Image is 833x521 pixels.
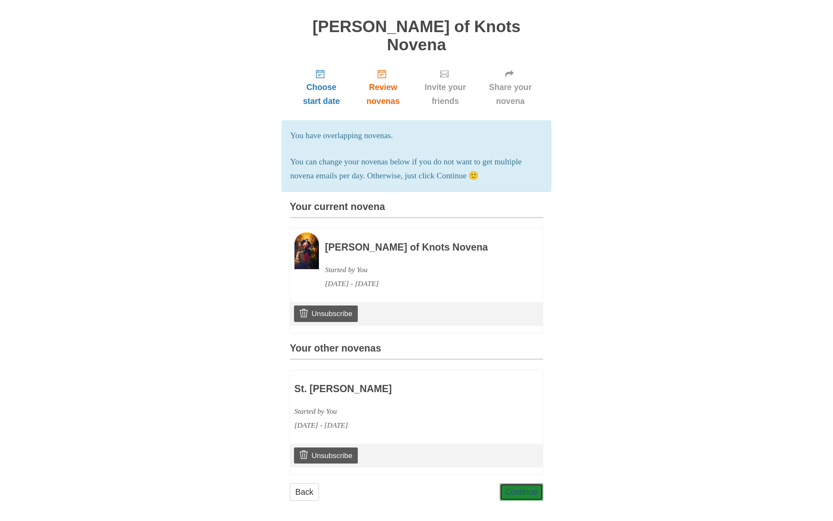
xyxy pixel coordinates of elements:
h3: St. [PERSON_NAME] [294,384,490,395]
a: Choose start date [290,62,353,112]
div: Started by You [325,263,520,277]
div: [DATE] - [DATE] [325,277,520,291]
a: Unsubscribe [294,447,358,464]
h3: [PERSON_NAME] of Knots Novena [325,242,520,253]
a: Review novenas [353,62,413,112]
img: Novena image [294,232,319,269]
h3: Your current novena [290,202,543,218]
p: You can change your novenas below if you do not want to get multiple novena emails per day. Other... [290,155,543,183]
a: Unsubscribe [294,306,358,322]
div: [DATE] - [DATE] [294,418,490,432]
h1: [PERSON_NAME] of Knots Novena [290,18,543,54]
a: Share your novena [477,62,543,112]
a: Back [290,483,319,501]
span: Invite your friends [422,80,469,108]
span: Review novenas [362,80,405,108]
div: Started by You [294,404,490,418]
a: Continue [500,483,544,501]
h3: Your other novenas [290,343,543,360]
span: Choose start date [298,80,345,108]
a: Invite your friends [413,62,477,112]
p: You have overlapping novenas. [290,129,543,143]
span: Share your novena [486,80,535,108]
